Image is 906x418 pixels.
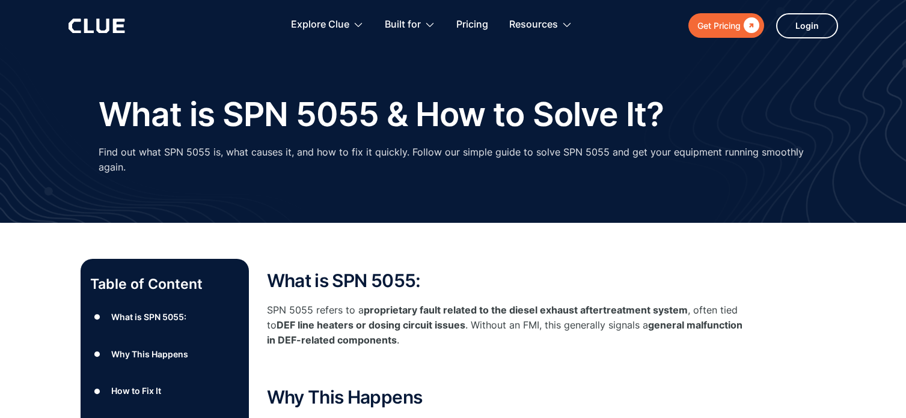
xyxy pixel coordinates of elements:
[90,274,239,294] p: Table of Content
[99,96,664,133] h1: What is SPN 5055 & How to Solve It?
[291,6,364,44] div: Explore Clue
[267,360,748,375] p: ‍
[90,308,105,326] div: ●
[364,304,688,316] strong: proprietary fault related to the diesel exhaust aftertreatment system
[776,13,838,38] a: Login
[385,6,421,44] div: Built for
[90,382,239,400] a: ●How to Fix It
[688,13,764,38] a: Get Pricing
[90,345,239,363] a: ●Why This Happens
[385,6,435,44] div: Built for
[267,303,748,348] p: SPN 5055 refers to a , often tied to . Without an FMI, this generally signals a .
[90,382,105,400] div: ●
[90,308,239,326] a: ●What is SPN 5055:
[267,387,748,407] h2: Why This Happens
[267,271,748,291] h2: What is SPN 5055:
[111,383,161,398] div: How to Fix It
[509,6,572,44] div: Resources
[291,6,349,44] div: Explore Clue
[277,319,465,331] strong: DEF line heaters or dosing circuit issues
[697,18,741,33] div: Get Pricing
[111,347,188,362] div: Why This Happens
[741,18,759,33] div: 
[509,6,558,44] div: Resources
[99,145,808,175] p: Find out what SPN 5055 is, what causes it, and how to fix it quickly. Follow our simple guide to ...
[456,6,488,44] a: Pricing
[90,345,105,363] div: ●
[111,309,186,324] div: What is SPN 5055:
